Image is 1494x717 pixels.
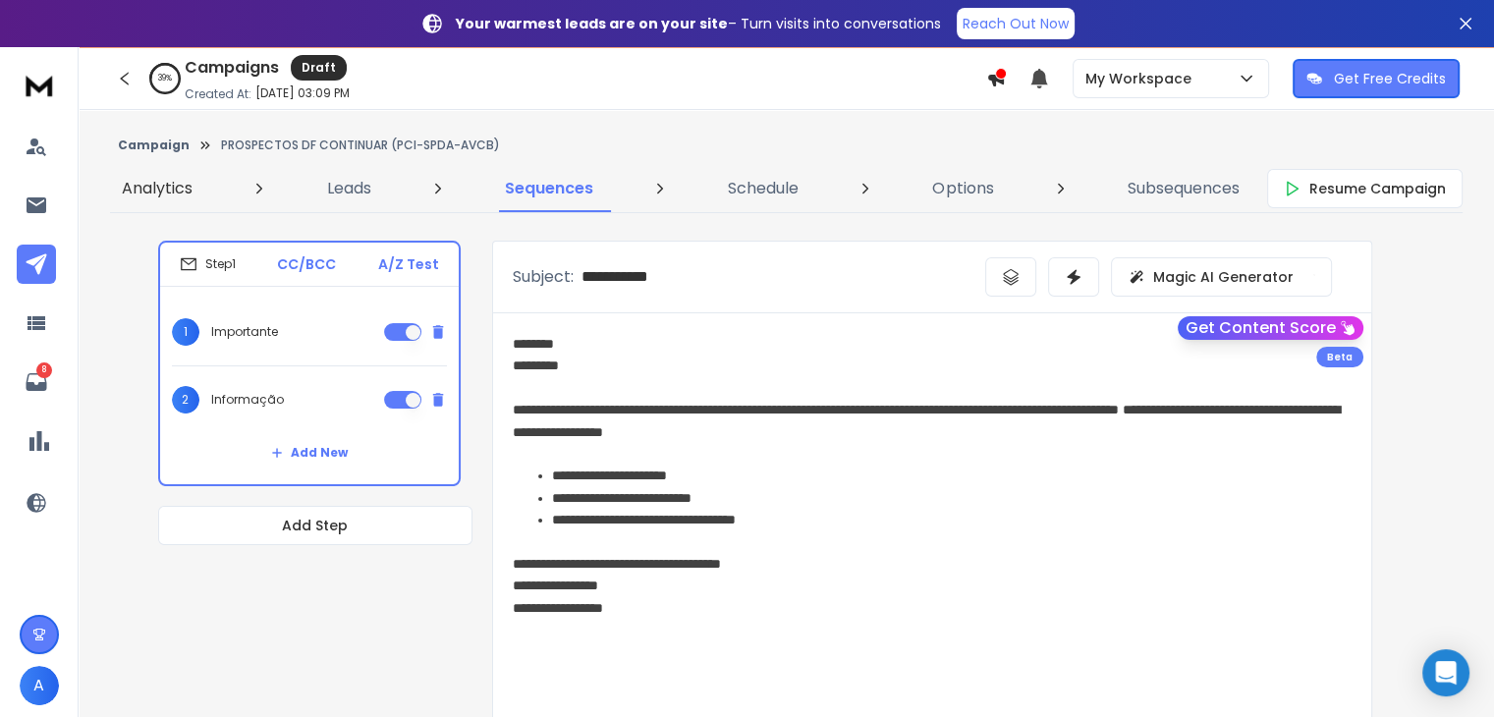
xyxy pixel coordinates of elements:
a: Sequences [493,165,605,212]
div: Open Intercom Messenger [1422,649,1469,696]
button: Get Free Credits [1293,59,1460,98]
p: Informação [211,392,284,408]
span: 1 [172,318,199,346]
p: – Turn visits into conversations [456,14,941,33]
button: Magic AI Generator [1111,257,1332,297]
a: Subsequences [1116,165,1251,212]
p: Analytics [122,177,193,200]
p: Subsequences [1128,177,1240,200]
button: Add Step [158,506,472,545]
p: Options [932,177,993,200]
p: Importante [211,324,278,340]
div: Step 1 [180,255,236,273]
p: Reach Out Now [963,14,1069,33]
p: Sequences [505,177,593,200]
a: Leads [315,165,383,212]
a: Options [920,165,1005,212]
div: Beta [1316,347,1363,367]
button: Add New [255,433,363,472]
p: Leads [327,177,371,200]
li: Step1CC/BCCA/Z Test1Importante2InformaçãoAdd New [158,241,461,486]
p: Created At: [185,86,251,102]
p: PROSPECTOS DF CONTINUAR (PCI-SPDA-AVCB) [221,138,500,153]
img: logo [20,67,59,103]
p: A/Z Test [378,254,439,274]
p: Schedule [728,177,799,200]
button: A [20,666,59,705]
p: Magic AI Generator [1153,267,1294,287]
button: Resume Campaign [1267,169,1463,208]
p: 39 % [158,73,172,84]
button: Campaign [118,138,190,153]
p: Subject: [513,265,574,289]
a: 8 [17,362,56,402]
h1: Campaigns [185,56,279,80]
button: Get Content Score [1178,316,1363,340]
a: Reach Out Now [957,8,1075,39]
span: 2 [172,386,199,414]
p: Get Free Credits [1334,69,1446,88]
a: Schedule [716,165,810,212]
div: Draft [291,55,347,81]
a: Analytics [110,165,204,212]
p: 8 [36,362,52,378]
strong: Your warmest leads are on your site [456,14,728,33]
p: My Workspace [1085,69,1199,88]
p: CC/BCC [277,254,336,274]
p: [DATE] 03:09 PM [255,85,350,101]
